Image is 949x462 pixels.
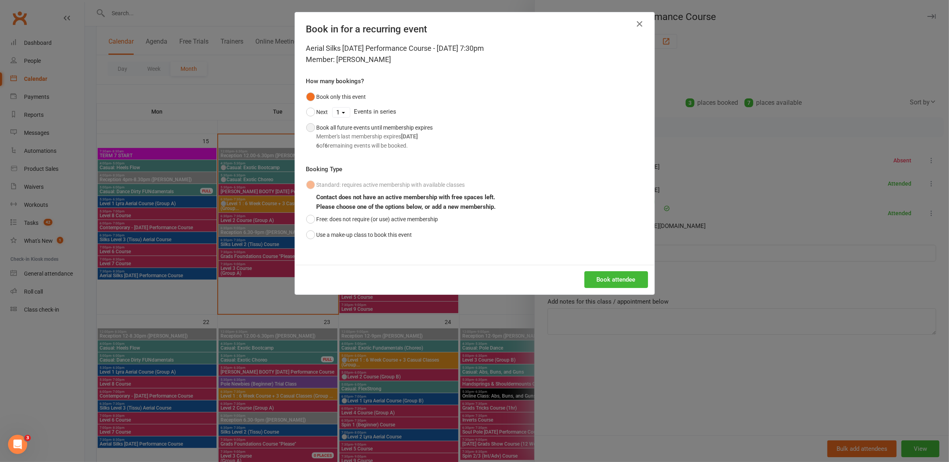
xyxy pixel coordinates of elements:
[584,271,648,288] button: Book attendee
[306,104,643,120] div: Events in series
[325,142,328,149] strong: 6
[317,141,433,150] div: of remaining events will be booked.
[317,123,433,150] div: Book all future events until membership expires
[317,203,496,210] b: Please choose one of the options below, or add a new membership.
[306,104,328,120] button: Next
[634,18,646,30] button: Close
[317,142,320,149] strong: 6
[306,24,643,35] h4: Book in for a recurring event
[24,435,31,441] span: 3
[306,212,438,227] button: Free: does not require (or use) active membership
[317,194,496,201] b: Contact does not have an active membership with free spaces left.
[306,164,343,174] label: Booking Type
[306,89,366,104] button: Book only this event
[8,435,27,454] iframe: Intercom live chat
[306,76,364,86] label: How many bookings?
[306,43,643,65] div: Aerial Silks [DATE] Performance Course - [DATE] 7:30pm Member: [PERSON_NAME]
[306,227,412,242] button: Use a make-up class to book this event
[306,120,433,153] button: Book all future events until membership expiresMember's last membership expires[DATE]6of6remainin...
[317,132,433,141] div: Member's last membership expires
[401,133,418,140] strong: [DATE]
